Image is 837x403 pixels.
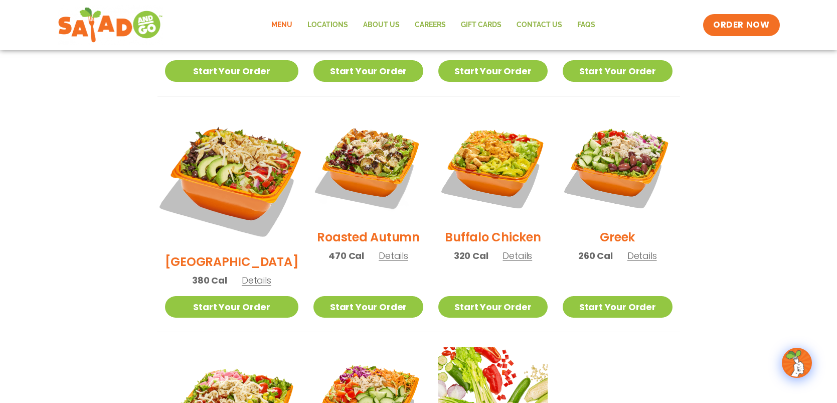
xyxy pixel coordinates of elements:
[165,60,299,82] a: Start Your Order
[313,296,423,318] a: Start Your Order
[313,60,423,82] a: Start Your Order
[445,228,541,246] h2: Buffalo Chicken
[438,60,548,82] a: Start Your Order
[438,296,548,318] a: Start Your Order
[165,296,299,318] a: Start Your Order
[713,19,769,31] span: ORDER NOW
[379,249,408,262] span: Details
[703,14,779,36] a: ORDER NOW
[300,14,356,37] a: Locations
[563,296,672,318] a: Start Your Order
[600,228,635,246] h2: Greek
[578,249,613,262] span: 260 Cal
[563,60,672,82] a: Start Your Order
[438,111,548,221] img: Product photo for Buffalo Chicken Salad
[264,14,603,37] nav: Menu
[407,14,453,37] a: Careers
[165,253,299,271] h2: [GEOGRAPHIC_DATA]
[563,111,672,221] img: Product photo for Greek Salad
[783,349,811,377] img: wpChatIcon
[58,5,163,45] img: new-SAG-logo-768×292
[356,14,407,37] a: About Us
[242,274,271,287] span: Details
[570,14,603,37] a: FAQs
[328,249,364,262] span: 470 Cal
[454,249,488,262] span: 320 Cal
[264,14,300,37] a: Menu
[313,111,423,221] img: Product photo for Roasted Autumn Salad
[153,100,310,257] img: Product photo for BBQ Ranch Salad
[242,38,271,51] span: Details
[453,14,509,37] a: GIFT CARDS
[509,14,570,37] a: Contact Us
[627,249,657,262] span: Details
[503,249,532,262] span: Details
[317,228,420,246] h2: Roasted Autumn
[192,274,227,287] span: 380 Cal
